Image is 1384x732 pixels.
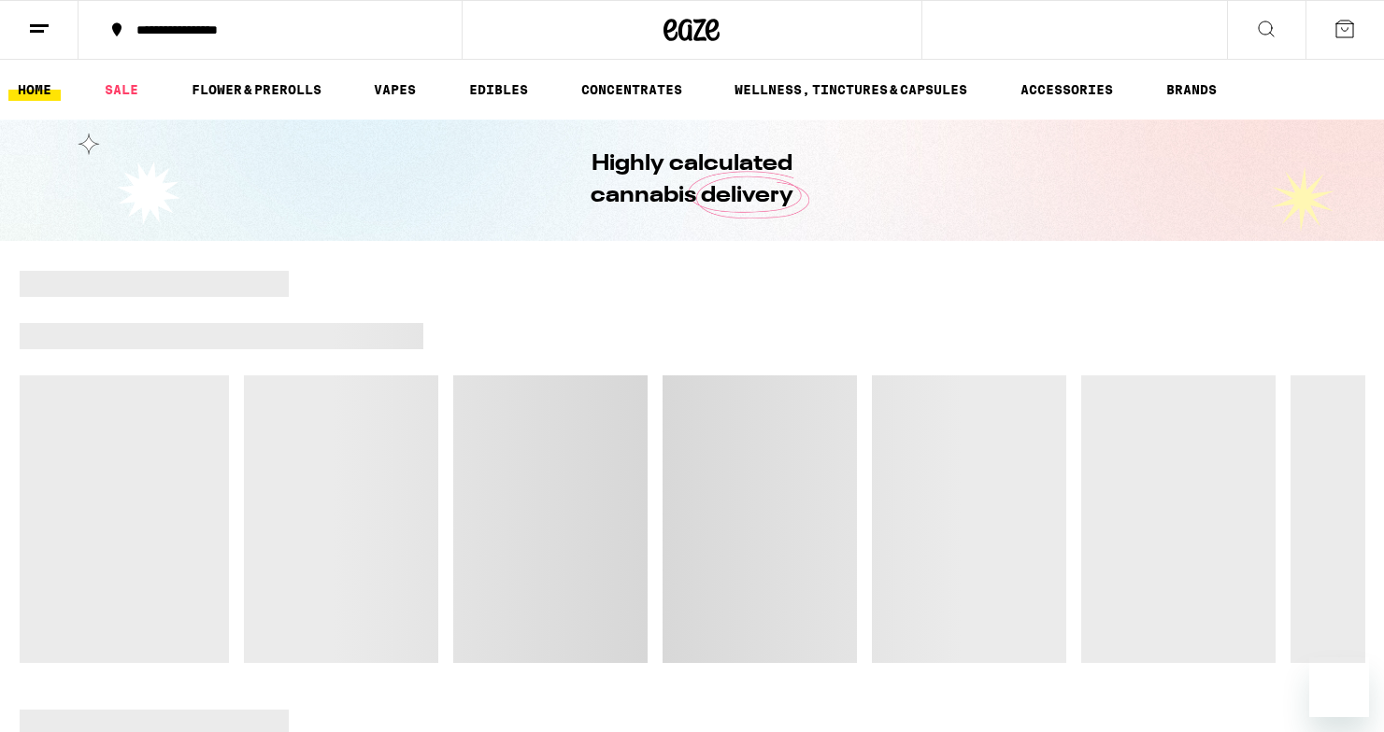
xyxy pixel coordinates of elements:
a: SALE [95,78,148,101]
a: HOME [8,78,61,101]
a: BRANDS [1157,78,1226,101]
a: ACCESSORIES [1011,78,1122,101]
h1: Highly calculated cannabis delivery [538,148,847,212]
a: CONCENTRATES [572,78,692,101]
a: WELLNESS, TINCTURES & CAPSULES [725,78,977,101]
a: EDIBLES [460,78,537,101]
iframe: Button to launch messaging window [1309,657,1369,717]
a: FLOWER & PREROLLS [182,78,331,101]
a: VAPES [364,78,425,101]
